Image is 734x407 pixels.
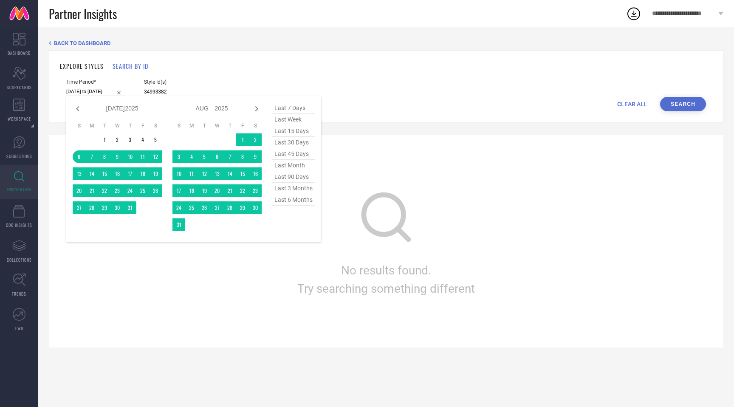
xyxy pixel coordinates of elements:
[185,201,198,214] td: Mon Aug 25 2025
[7,84,32,90] span: SCORECARDS
[617,101,647,107] span: CLEAR ALL
[198,122,211,129] th: Tuesday
[73,167,85,180] td: Sun Jul 13 2025
[149,133,162,146] td: Sat Jul 05 2025
[124,167,136,180] td: Thu Jul 17 2025
[49,5,117,23] span: Partner Insights
[185,167,198,180] td: Mon Aug 11 2025
[149,184,162,197] td: Sat Jul 26 2025
[249,167,262,180] td: Sat Aug 16 2025
[136,122,149,129] th: Friday
[85,184,98,197] td: Mon Jul 21 2025
[272,102,315,114] span: last 7 days
[185,184,198,197] td: Mon Aug 18 2025
[73,104,83,114] div: Previous month
[73,150,85,163] td: Sun Jul 06 2025
[111,201,124,214] td: Wed Jul 30 2025
[249,150,262,163] td: Sat Aug 09 2025
[341,263,431,277] span: No results found.
[111,150,124,163] td: Wed Jul 09 2025
[98,122,111,129] th: Tuesday
[211,150,223,163] td: Wed Aug 06 2025
[172,218,185,231] td: Sun Aug 31 2025
[211,167,223,180] td: Wed Aug 13 2025
[236,184,249,197] td: Fri Aug 22 2025
[249,122,262,129] th: Saturday
[236,201,249,214] td: Fri Aug 29 2025
[198,184,211,197] td: Tue Aug 19 2025
[124,122,136,129] th: Thursday
[144,87,267,97] input: Enter comma separated style ids e.g. 12345, 67890
[223,122,236,129] th: Thursday
[60,62,104,71] h1: EXPLORE STYLES
[272,125,315,137] span: last 15 days
[98,150,111,163] td: Tue Jul 08 2025
[7,186,31,192] span: INSPIRATION
[111,184,124,197] td: Wed Jul 23 2025
[223,201,236,214] td: Thu Aug 28 2025
[236,167,249,180] td: Fri Aug 15 2025
[249,184,262,197] td: Sat Aug 23 2025
[111,122,124,129] th: Wednesday
[85,122,98,129] th: Monday
[6,153,32,159] span: SUGGESTIONS
[111,167,124,180] td: Wed Jul 16 2025
[185,150,198,163] td: Mon Aug 04 2025
[12,291,26,297] span: TRENDS
[172,201,185,214] td: Sun Aug 24 2025
[73,201,85,214] td: Sun Jul 27 2025
[249,133,262,146] td: Sat Aug 02 2025
[15,325,23,331] span: FWD
[98,133,111,146] td: Tue Jul 01 2025
[73,122,85,129] th: Sunday
[272,194,315,206] span: last 6 months
[211,201,223,214] td: Wed Aug 27 2025
[236,122,249,129] th: Friday
[124,184,136,197] td: Thu Jul 24 2025
[73,184,85,197] td: Sun Jul 20 2025
[185,122,198,129] th: Monday
[8,50,31,56] span: DASHBOARD
[85,201,98,214] td: Mon Jul 28 2025
[223,150,236,163] td: Thu Aug 07 2025
[85,167,98,180] td: Mon Jul 14 2025
[124,150,136,163] td: Thu Jul 10 2025
[98,201,111,214] td: Tue Jul 29 2025
[272,137,315,148] span: last 30 days
[198,167,211,180] td: Tue Aug 12 2025
[111,133,124,146] td: Wed Jul 02 2025
[66,79,125,85] span: Time Period*
[660,97,706,111] button: Search
[272,160,315,171] span: last month
[136,133,149,146] td: Fri Jul 04 2025
[626,6,641,21] div: Open download list
[136,150,149,163] td: Fri Jul 11 2025
[6,222,32,228] span: CDC INSIGHTS
[211,184,223,197] td: Wed Aug 20 2025
[297,282,475,296] span: Try searching something different
[149,122,162,129] th: Saturday
[149,150,162,163] td: Sat Jul 12 2025
[272,171,315,183] span: last 90 days
[98,184,111,197] td: Tue Jul 22 2025
[198,150,211,163] td: Tue Aug 05 2025
[236,133,249,146] td: Fri Aug 01 2025
[172,150,185,163] td: Sun Aug 03 2025
[236,150,249,163] td: Fri Aug 08 2025
[272,183,315,194] span: last 3 months
[136,167,149,180] td: Fri Jul 18 2025
[144,79,267,85] span: Style Id(s)
[249,201,262,214] td: Sat Aug 30 2025
[172,184,185,197] td: Sun Aug 17 2025
[7,257,32,263] span: COLLECTIONS
[172,167,185,180] td: Sun Aug 10 2025
[124,133,136,146] td: Thu Jul 03 2025
[223,184,236,197] td: Thu Aug 21 2025
[272,148,315,160] span: last 45 days
[272,114,315,125] span: last week
[172,122,185,129] th: Sunday
[8,116,31,122] span: WORKSPACE
[136,184,149,197] td: Fri Jul 25 2025
[198,201,211,214] td: Tue Aug 26 2025
[251,104,262,114] div: Next month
